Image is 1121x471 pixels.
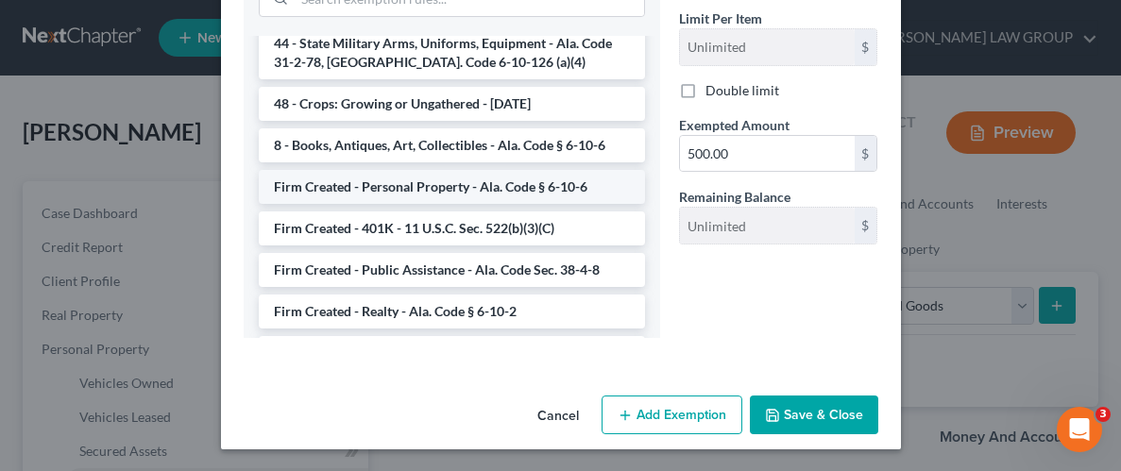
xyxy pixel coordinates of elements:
[680,136,855,172] input: 0.00
[259,253,645,287] li: Firm Created - Public Assistance - Ala. Code Sec. 38-4-8
[750,395,878,435] button: Save & Close
[680,208,855,244] input: --
[259,170,645,204] li: Firm Created - Personal Property - Ala. Code § 6-10-6
[259,87,645,121] li: 48 - Crops: Growing or Ungathered - [DATE]
[259,26,645,79] li: 44 - State Military Arms, Uniforms, Equipment - Ala. Code 31-2-78, [GEOGRAPHIC_DATA]. Code 6-10-1...
[259,211,645,245] li: Firm Created - 401K - 11 U.S.C. Sec. 522(b)(3)(C)
[602,395,742,435] button: Add Exemption
[522,397,594,435] button: Cancel
[855,208,877,244] div: $
[1096,407,1111,422] span: 3
[679,117,790,133] span: Exempted Amount
[680,29,855,65] input: --
[1057,407,1102,452] iframe: Intercom live chat
[259,294,645,328] li: Firm Created - Realty - Ala. Code § 6-10-2
[259,336,645,370] li: Firm Created - Whole Life Insurance - Sec. 6-10-8
[705,81,779,100] label: Double limit
[679,187,790,207] label: Remaining Balance
[259,128,645,162] li: 8 - Books, Antiques, Art, Collectibles - Ala. Code § 6-10-6
[855,136,877,172] div: $
[855,29,877,65] div: $
[679,8,762,28] label: Limit Per Item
